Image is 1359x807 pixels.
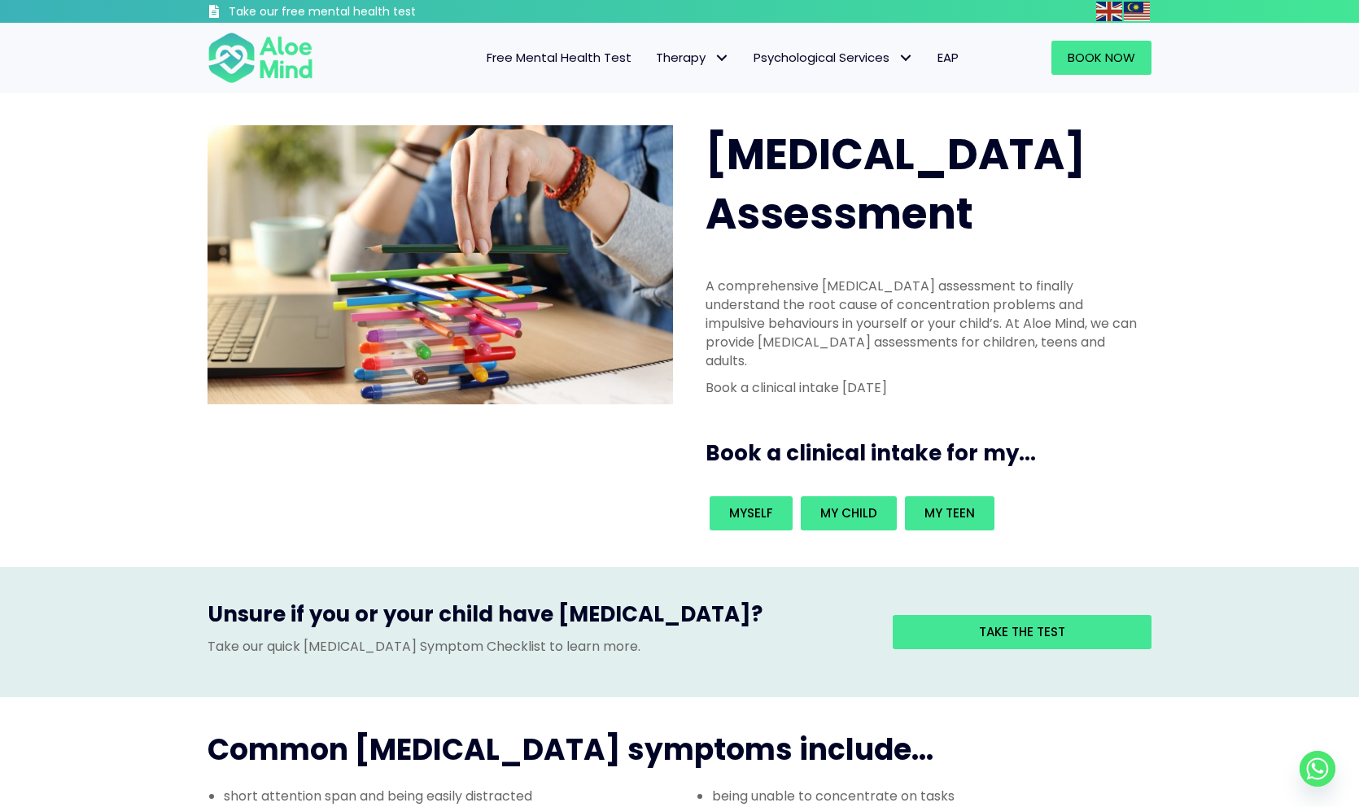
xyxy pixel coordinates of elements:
[474,41,644,75] a: Free Mental Health Test
[820,504,877,521] span: My child
[208,125,673,404] img: ADHD photo
[905,496,994,530] a: My teen
[224,787,679,805] li: short attention span and being easily distracted
[706,492,1142,534] div: Book an intake for my...
[644,41,741,75] a: TherapyTherapy: submenu
[208,729,933,770] span: Common [MEDICAL_DATA] symptoms include...
[925,41,971,75] a: EAP
[1124,2,1151,20] a: Malay
[754,49,913,66] span: Psychological Services
[1051,41,1151,75] a: Book Now
[801,496,897,530] a: My child
[1096,2,1124,20] a: English
[979,623,1065,640] span: Take the test
[656,49,729,66] span: Therapy
[894,46,917,70] span: Psychological Services: submenu
[208,637,868,656] p: Take our quick [MEDICAL_DATA] Symptom Checklist to learn more.
[1300,751,1335,787] a: Whatsapp
[712,787,1168,805] li: being unable to concentrate on tasks
[937,49,959,66] span: EAP
[706,438,1158,468] h3: Book a clinical intake for my...
[208,600,868,637] h3: Unsure if you or your child have [MEDICAL_DATA]?
[208,31,313,85] img: Aloe mind Logo
[334,41,971,75] nav: Menu
[706,277,1142,371] p: A comprehensive [MEDICAL_DATA] assessment to finally understand the root cause of concentration p...
[729,504,773,521] span: Myself
[710,496,793,530] a: Myself
[1096,2,1122,21] img: en
[487,49,631,66] span: Free Mental Health Test
[229,4,503,20] h3: Take our free mental health test
[1068,49,1135,66] span: Book Now
[1124,2,1150,21] img: ms
[706,378,1142,397] p: Book a clinical intake [DATE]
[710,46,733,70] span: Therapy: submenu
[741,41,925,75] a: Psychological ServicesPsychological Services: submenu
[893,615,1151,649] a: Take the test
[208,4,503,23] a: Take our free mental health test
[924,504,975,521] span: My teen
[706,124,1086,243] span: [MEDICAL_DATA] Assessment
